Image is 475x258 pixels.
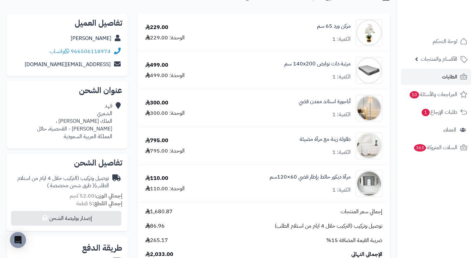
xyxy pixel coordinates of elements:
div: الكمية: 1 [332,186,351,194]
a: [PERSON_NAME] [71,34,111,42]
a: واتساب [50,47,69,55]
span: إجمالي سعر المنتجات [341,208,382,216]
a: المراجعات والأسئلة10 [401,86,471,102]
div: توصيل وتركيب (التركيب خلال 4 ايام من استلام الطلب) [12,175,109,190]
button: إصدار بوليصة الشحن [11,211,121,226]
div: الوحدة: 110.00 [145,185,185,193]
div: 110.00 [145,175,168,182]
div: فهد الشمري الملك [PERSON_NAME] ، [PERSON_NAME] - القحصية، حائل المملكة العربية السعودية [37,102,112,140]
div: الوحدة: 229.00 [145,34,185,42]
span: 1 [422,109,430,116]
span: الأقسام والمنتجات [421,54,457,64]
img: 1753183096-1-90x90.jpg [356,170,382,197]
a: طلبات الإرجاع1 [401,104,471,120]
img: 1667219513-110301010317-90x90.png [356,19,382,46]
span: 363 [414,144,426,152]
a: 966506118974 [71,47,111,55]
div: الكمية: 1 [332,73,351,81]
div: الكمية: 1 [332,35,351,43]
h2: عنوان الشحن [12,86,122,94]
span: المراجعات والأسئلة [409,90,457,99]
img: 1752151858-1-90x90.jpg [356,133,382,159]
strong: إجمالي القطع: [92,200,122,208]
span: ( طرق شحن مخصصة ) [47,182,94,190]
h2: تفاصيل الشحن [12,159,122,167]
span: 86.96 [145,222,165,230]
div: 499.00 [145,61,168,69]
a: لوحة التحكم [401,33,471,49]
a: طاولة زينة مع مرآة مضيئة [300,136,351,143]
a: الطلبات [401,69,471,85]
small: 52.00 كجم [70,192,122,200]
img: 1702551583-26-90x90.jpg [356,57,382,84]
span: لوحة التحكم [433,37,457,46]
div: الكمية: 1 [332,149,351,156]
span: 265.17 [145,237,168,244]
div: الوحدة: 499.00 [145,72,185,79]
a: مرتبة ذات نوابض 140x200 سم [284,60,351,68]
a: [EMAIL_ADDRESS][DOMAIN_NAME] [25,60,111,68]
span: 10 [410,91,419,98]
a: العملاء [401,122,471,138]
img: 1736343933-220202011213-90x90.jpg [356,95,382,121]
img: logo-2.png [430,17,469,31]
span: العملاء [443,125,456,135]
span: السلات المتروكة [413,143,457,152]
a: أباجورة استاند معدن فضي [299,98,351,105]
strong: إجمالي الوزن: [94,192,122,200]
span: الطلبات [442,72,457,81]
div: 300.00 [145,99,168,107]
div: الوحدة: 300.00 [145,109,185,117]
span: طلبات الإرجاع [421,107,457,117]
div: 795.00 [145,137,168,145]
div: 229.00 [145,24,168,31]
div: Open Intercom Messenger [10,232,26,248]
span: 1,680.87 [145,208,173,216]
span: توصيل وتركيب (التركيب خلال 4 ايام من استلام الطلب) [275,222,382,230]
span: ضريبة القيمة المضافة 15% [326,237,382,244]
a: مرآة ديكور حائط بإطار فضي 60×120سم [270,173,351,181]
div: الوحدة: 795.00 [145,147,185,155]
h2: تفاصيل العميل [12,19,122,27]
a: مركن ورد 65 سم [317,22,351,30]
div: الكمية: 1 [332,111,351,118]
small: 5 قطعة [76,200,122,208]
a: السلات المتروكة363 [401,140,471,156]
h2: طريقة الدفع [82,244,122,252]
